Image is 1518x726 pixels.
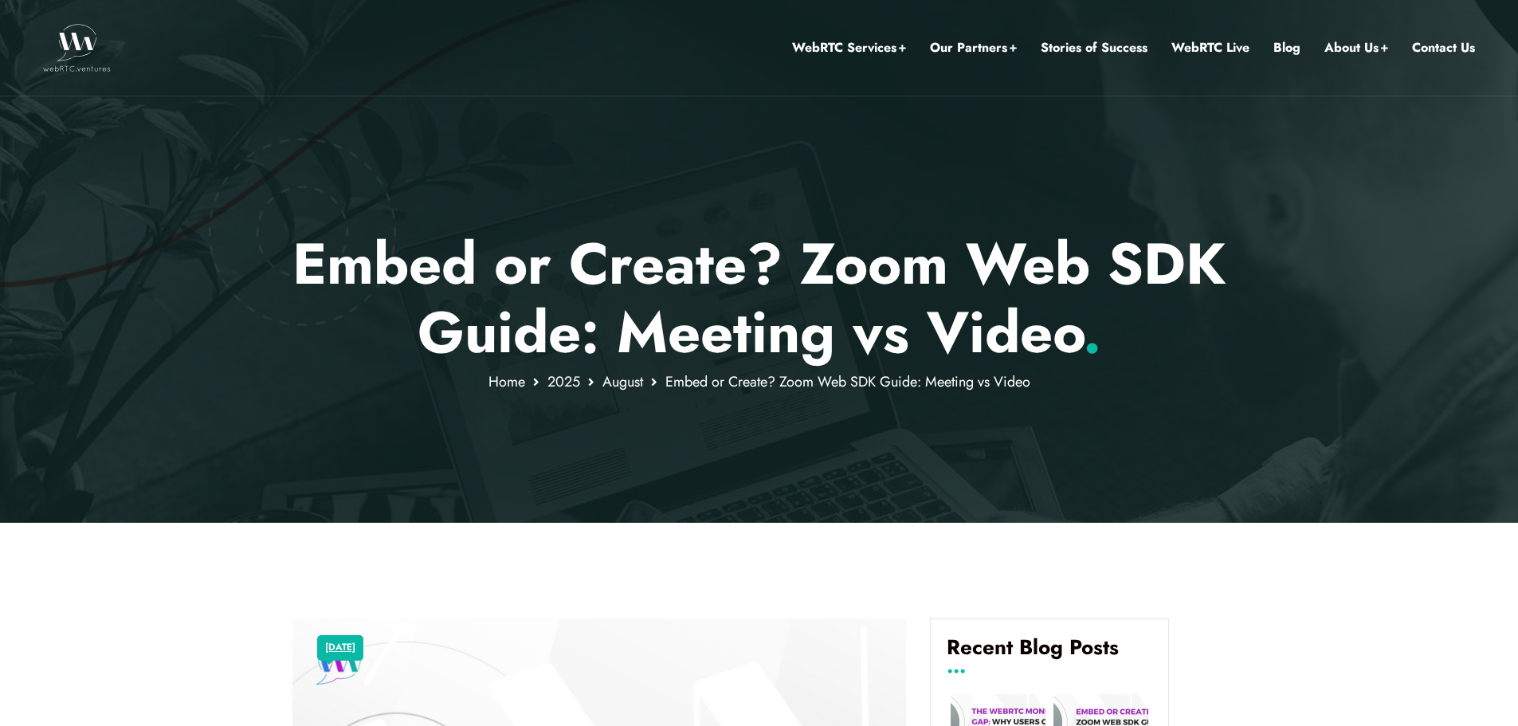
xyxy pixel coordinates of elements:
[325,638,355,658] a: [DATE]
[547,371,580,392] a: 2025
[43,24,111,72] img: WebRTC.ventures
[1083,291,1101,374] span: .
[292,230,1226,367] p: Embed or Create? Zoom Web SDK Guide: Meeting vs Video
[1041,37,1147,58] a: Stories of Success
[1412,37,1475,58] a: Contact Us
[1324,37,1388,58] a: About Us
[1273,37,1300,58] a: Blog
[488,371,525,392] a: Home
[602,371,643,392] a: August
[792,37,906,58] a: WebRTC Services
[1171,37,1249,58] a: WebRTC Live
[665,371,1030,392] span: Embed or Create? Zoom Web SDK Guide: Meeting vs Video
[930,37,1017,58] a: Our Partners
[947,635,1152,672] h4: Recent Blog Posts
